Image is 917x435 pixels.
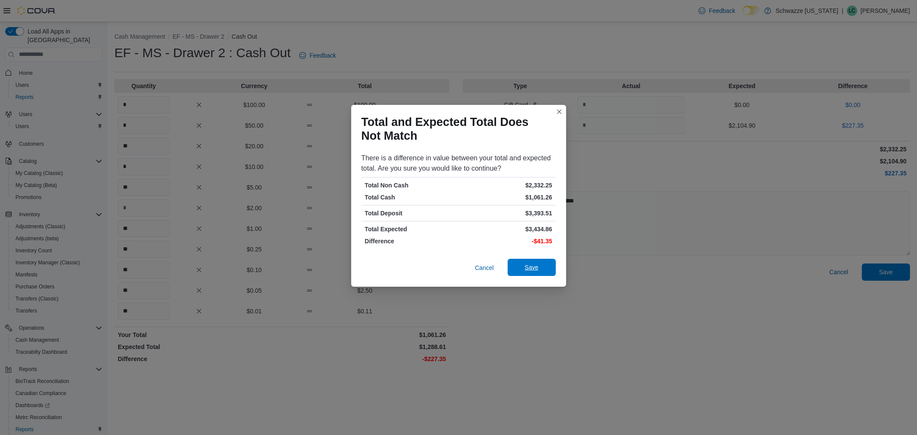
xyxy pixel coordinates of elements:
p: Difference [365,237,457,245]
p: Total Cash [365,193,457,202]
span: Save [525,263,539,272]
p: $2,332.25 [460,181,552,190]
p: Total Expected [365,225,457,233]
span: Cancel [475,263,494,272]
p: -$41.35 [460,237,552,245]
p: $1,061.26 [460,193,552,202]
button: Save [508,259,556,276]
button: Closes this modal window [554,107,564,117]
p: Total Non Cash [365,181,457,190]
p: $3,434.86 [460,225,552,233]
p: Total Deposit [365,209,457,217]
button: Cancel [472,259,497,276]
div: There is a difference in value between your total and expected total. Are you sure you would like... [362,153,556,174]
p: $3,393.51 [460,209,552,217]
h1: Total and Expected Total Does Not Match [362,115,549,143]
